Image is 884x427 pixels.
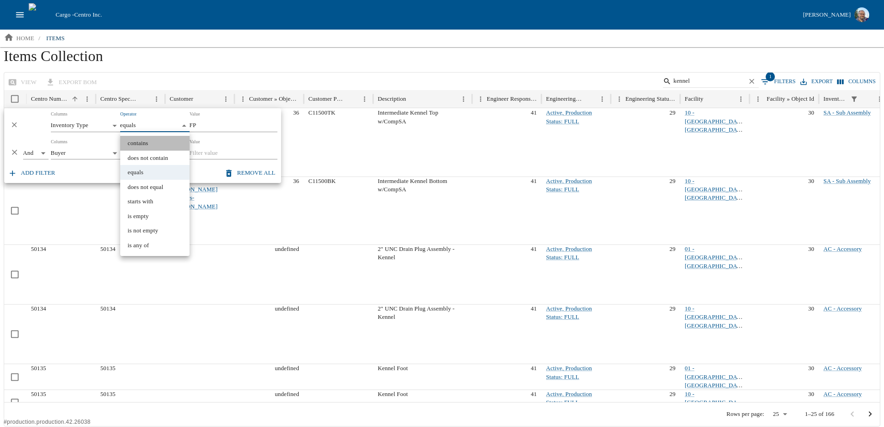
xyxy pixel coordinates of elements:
[120,223,190,238] li: is not empty
[120,151,190,165] li: does not contain
[120,194,190,209] li: starts with
[120,136,190,151] li: contains
[120,180,190,195] li: does not equal
[120,165,190,180] li: equals
[120,209,190,224] li: is empty
[120,238,190,253] li: is any of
